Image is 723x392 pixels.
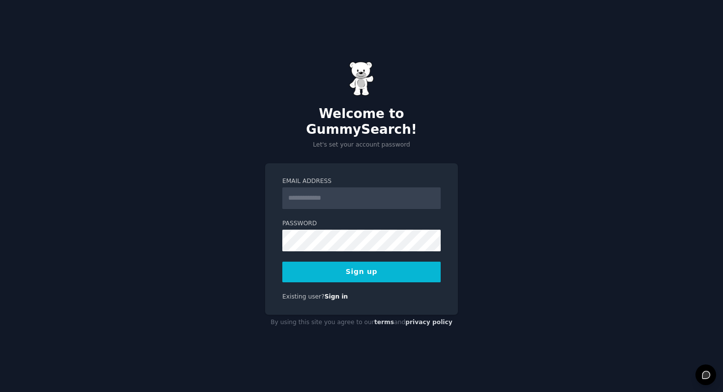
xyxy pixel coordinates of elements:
[265,141,458,150] p: Let's set your account password
[282,177,441,186] label: Email Address
[282,262,441,282] button: Sign up
[374,319,394,326] a: terms
[405,319,452,326] a: privacy policy
[265,315,458,331] div: By using this site you agree to our and
[325,293,348,300] a: Sign in
[282,293,325,300] span: Existing user?
[282,219,441,228] label: Password
[265,106,458,137] h2: Welcome to GummySearch!
[349,61,374,96] img: Gummy Bear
